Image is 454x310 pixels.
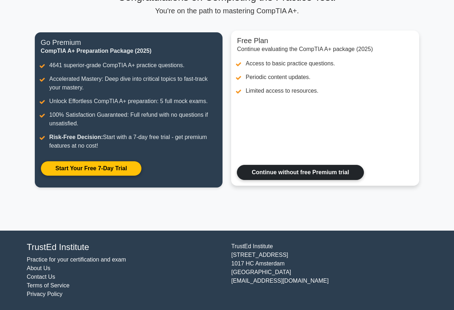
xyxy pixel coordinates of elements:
p: You're on the path to mastering CompTIA A+. [35,6,419,15]
a: Practice for your certification and exam [27,256,126,263]
h4: TrustEd Institute [27,242,223,253]
a: Privacy Policy [27,291,63,297]
a: About Us [27,265,51,271]
a: Contact Us [27,274,55,280]
a: Start Your Free 7-Day Trial [41,161,141,176]
a: Terms of Service [27,282,70,288]
a: Continue without free Premium trial [237,165,364,180]
div: TrustEd Institute [STREET_ADDRESS] 1017 HC Amsterdam [GEOGRAPHIC_DATA] [EMAIL_ADDRESS][DOMAIN_NAME] [227,242,432,299]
